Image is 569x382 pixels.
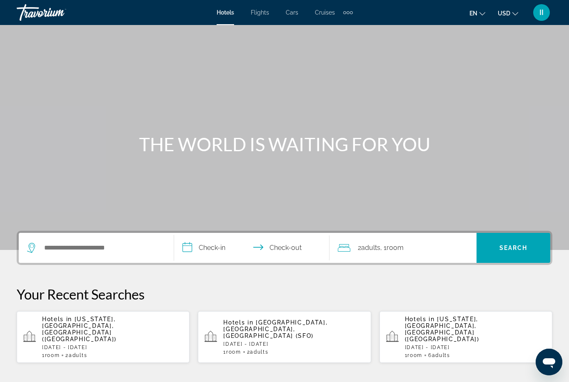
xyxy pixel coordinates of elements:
button: Search [477,233,550,263]
span: Room [45,352,60,358]
button: Hotels in [US_STATE], [GEOGRAPHIC_DATA], [GEOGRAPHIC_DATA] ([GEOGRAPHIC_DATA])[DATE] - [DATE]1Roo... [17,311,190,363]
button: Hotels in [GEOGRAPHIC_DATA], [GEOGRAPHIC_DATA], [GEOGRAPHIC_DATA] (SFO)[DATE] - [DATE]1Room2Adults [198,311,371,363]
span: Adults [69,352,87,358]
span: 6 [428,352,450,358]
a: Flights [251,9,269,16]
span: [US_STATE], [GEOGRAPHIC_DATA], [GEOGRAPHIC_DATA] ([GEOGRAPHIC_DATA]) [42,316,117,342]
span: Room [407,352,422,358]
a: Travorium [17,2,100,23]
button: User Menu [531,4,552,21]
span: 2 [358,242,380,254]
span: Hotels in [223,319,253,326]
a: Hotels [217,9,234,16]
span: Adults [361,244,380,252]
span: [US_STATE], [GEOGRAPHIC_DATA], [GEOGRAPHIC_DATA] ([GEOGRAPHIC_DATA]) [405,316,479,342]
span: Hotels in [42,316,72,322]
h1: THE WORLD IS WAITING FOR YOU [128,133,441,155]
p: Your Recent Searches [17,286,552,302]
button: Travelers: 2 adults, 0 children [329,233,477,263]
div: Search widget [19,233,550,263]
span: USD [498,10,510,17]
iframe: Кнопка запуска окна обмена сообщениями [536,349,562,375]
span: 1 [223,349,241,355]
span: , 1 [380,242,404,254]
button: Change currency [498,7,518,19]
button: Check in and out dates [174,233,329,263]
button: Hotels in [US_STATE], [GEOGRAPHIC_DATA], [GEOGRAPHIC_DATA] ([GEOGRAPHIC_DATA])[DATE] - [DATE]1Roo... [379,311,552,363]
button: Change language [469,7,485,19]
span: Adults [432,352,450,358]
span: 1 [42,352,60,358]
span: II [539,8,544,17]
span: [GEOGRAPHIC_DATA], [GEOGRAPHIC_DATA], [GEOGRAPHIC_DATA] (SFO) [223,319,327,339]
p: [DATE] - [DATE] [42,345,183,350]
p: [DATE] - [DATE] [405,345,546,350]
span: en [469,10,477,17]
button: Extra navigation items [343,6,353,19]
a: Cruises [315,9,335,16]
span: Room [387,244,404,252]
span: 2 [65,352,87,358]
span: Adults [250,349,268,355]
a: Cars [286,9,298,16]
span: 2 [247,349,269,355]
span: Hotels in [405,316,435,322]
span: 1 [405,352,422,358]
span: Search [499,245,528,251]
p: [DATE] - [DATE] [223,341,364,347]
span: Room [226,349,241,355]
